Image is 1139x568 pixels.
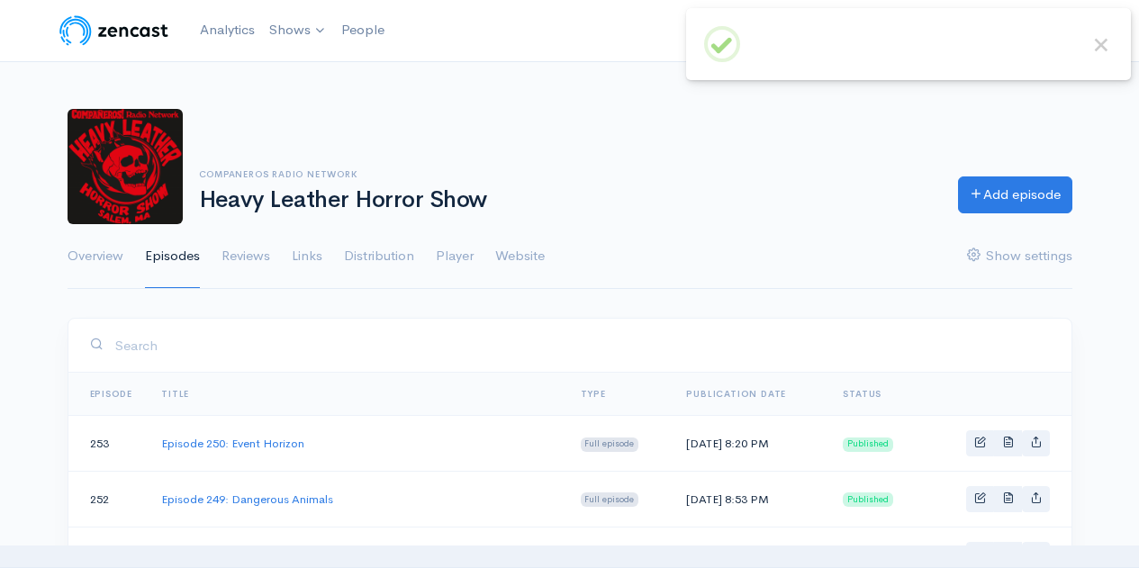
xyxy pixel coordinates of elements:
input: Search [114,327,1050,364]
div: Basic example [966,430,1050,456]
a: People [334,11,392,50]
td: [DATE] 8:20 PM [672,416,828,472]
a: Shows [262,11,334,50]
a: Episode 249: Dangerous Animals [161,491,333,507]
span: Published [843,492,893,507]
a: Episodes [145,224,200,289]
span: Status [843,388,881,400]
a: Player [436,224,474,289]
a: Title [161,388,189,400]
a: Publication date [686,388,786,400]
img: ZenCast Logo [57,13,171,49]
td: 253 [68,416,148,472]
div: Basic example [966,542,1050,568]
span: Published [843,437,893,452]
td: 252 [68,471,148,527]
h1: Heavy Leather Horror Show [199,187,936,213]
a: Reviews [221,224,270,289]
h6: Companeros Radio Network [199,169,936,179]
a: Type [581,388,606,400]
span: Full episode [581,492,639,507]
a: Analytics [193,11,262,50]
a: Episode 250: Event Horizon [161,436,304,451]
a: Overview [68,224,123,289]
a: Add episode [958,176,1072,213]
a: Distribution [344,224,414,289]
span: Full episode [581,437,639,452]
div: Basic example [966,486,1050,512]
button: Close this dialog [1089,33,1113,57]
a: Links [292,224,322,289]
a: Website [495,224,545,289]
a: Episode [90,388,133,400]
a: Show settings [967,224,1072,289]
td: [DATE] 8:53 PM [672,471,828,527]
